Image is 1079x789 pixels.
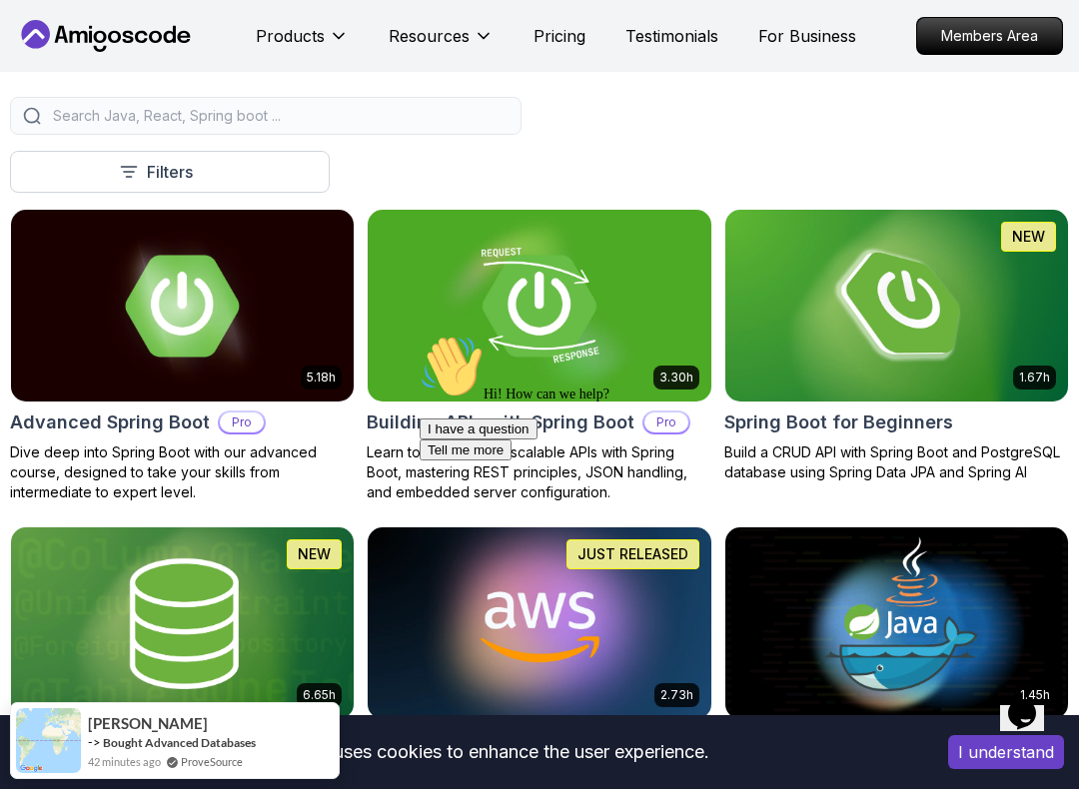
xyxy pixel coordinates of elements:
a: Building APIs with Spring Boot card3.30hBuilding APIs with Spring BootProLearn to build robust, s... [367,209,711,502]
a: Bought Advanced Databases [103,735,256,750]
a: Spring Boot for Beginners card1.67hNEWSpring Boot for BeginnersBuild a CRUD API with Spring Boot ... [724,209,1069,482]
div: This website uses cookies to enhance the user experience. [15,730,918,774]
img: Spring Boot for Beginners card [725,210,1068,401]
p: Dive deep into Spring Boot with our advanced course, designed to take your skills from intermedia... [10,442,355,502]
span: 42 minutes ago [88,753,161,770]
p: NEW [298,544,331,564]
a: Members Area [916,17,1063,55]
button: I have a question [8,92,126,113]
input: Search Java, React, Spring boot ... [49,106,509,126]
p: Resources [389,24,470,48]
p: 6.65h [303,687,336,703]
h2: Advanced Spring Boot [10,408,210,436]
span: -> [88,734,101,750]
p: Products [256,24,325,48]
button: Filters [10,151,330,193]
img: Building APIs with Spring Boot card [368,210,710,401]
div: 👋Hi! How can we help?I have a questionTell me more [8,8,655,134]
p: 5.18h [307,370,336,386]
img: Advanced Spring Boot card [11,210,354,401]
a: ProveSource [181,753,243,770]
span: Hi! How can we help? [8,60,198,75]
a: Pricing [534,24,585,48]
button: Tell me more [8,113,100,134]
p: Pro [220,412,264,432]
a: Advanced Spring Boot card5.18hAdvanced Spring BootProDive deep into Spring Boot with our advanced... [10,209,355,502]
button: Products [256,24,349,64]
iframe: chat widget [412,327,1059,699]
p: NEW [1012,227,1045,247]
a: Testimonials [625,24,718,48]
img: :wave: [8,8,72,72]
button: Resources [389,24,494,64]
img: Spring Data JPA card [11,527,354,719]
iframe: chat widget [992,705,1059,769]
h2: Building APIs with Spring Boot [367,408,634,436]
a: For Business [758,24,856,48]
p: Learn to build robust, scalable APIs with Spring Boot, mastering REST principles, JSON handling, ... [367,442,711,502]
p: Members Area [917,18,1062,54]
p: Filters [147,160,193,184]
span: [PERSON_NAME] [88,715,208,732]
button: Accept cookies [948,735,1064,769]
img: provesource social proof notification image [16,708,81,773]
img: AWS for Developers card [368,527,710,719]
